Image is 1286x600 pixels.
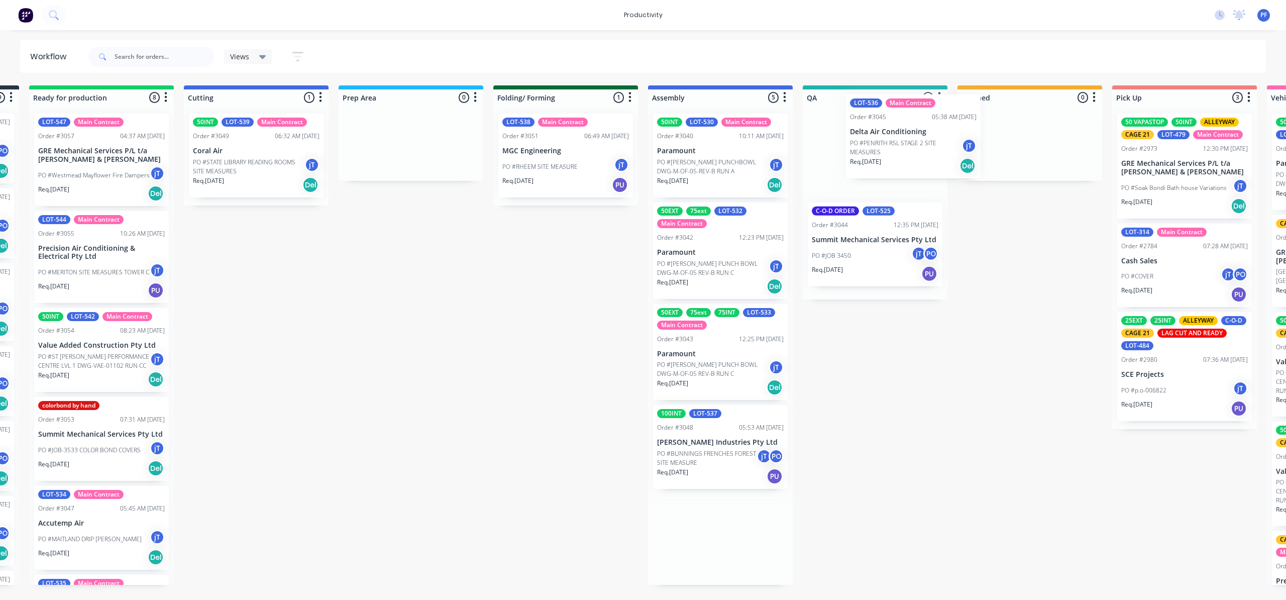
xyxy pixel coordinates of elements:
[619,8,668,23] div: productivity
[18,8,33,23] img: Factory
[30,51,71,63] div: Workflow
[1260,11,1267,20] span: PF
[115,47,214,67] input: Search for orders...
[230,51,249,62] span: Views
